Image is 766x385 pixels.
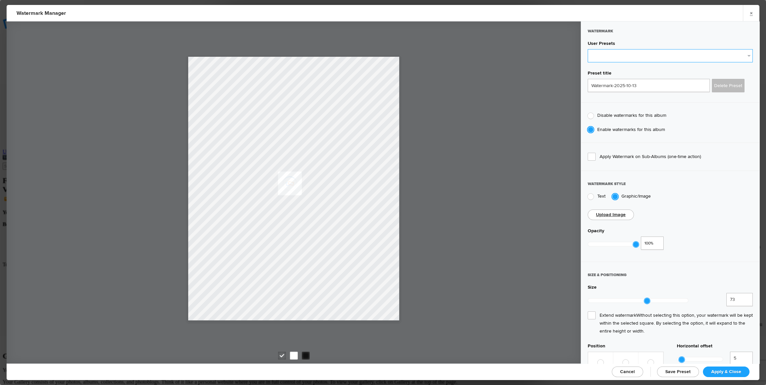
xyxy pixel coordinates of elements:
div: Delete Preset [712,79,745,92]
h2: Watermark Manager [17,5,494,21]
span: Without selecting this option, your watermark will be kept within the selected square. By selecti... [600,312,753,334]
span: Extend watermark [588,311,753,335]
span: Graphic/Image [621,193,651,199]
span: User Presets [588,41,615,49]
span: Disable watermarks for this album [597,112,666,118]
span: Position [588,343,605,352]
a: × [743,5,759,21]
span: Preset title [588,70,611,79]
span: Watermark style [588,181,626,192]
span: Apply & Close [711,369,741,374]
span: Save Preset [665,369,691,374]
span: Apply Watermark on Sub-Albums (one-time action) [588,153,753,161]
span: Enable watermarks for this album [597,127,665,132]
a: Save Preset [657,367,699,377]
a: Cancel [612,367,643,377]
span: 100% [644,240,656,247]
input: Name for your Watermark Preset [588,79,710,92]
span: SIZE & POSITIONING [588,273,627,283]
p: Merci beaucoup pour votre confiance ! [5,4,219,12]
span: Opacity [588,228,604,237]
span: Text [597,193,606,199]
a: Apply & Close [703,367,749,377]
span: Size [588,284,597,293]
a: Upload Image [596,212,626,217]
span: Watermark [588,29,613,40]
span: Cancel [620,369,635,374]
sp-upload-button: Upload Image [588,209,634,220]
span: Horizontal offset [677,343,713,352]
